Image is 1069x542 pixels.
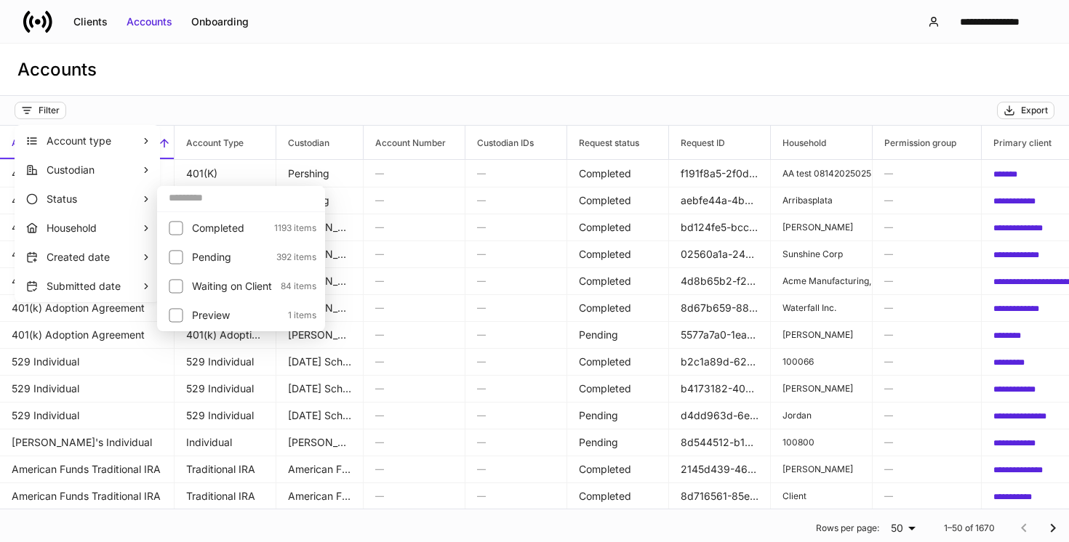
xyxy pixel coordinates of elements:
[47,221,141,235] p: Household
[47,134,141,148] p: Account type
[192,308,279,323] p: Preview
[268,251,316,263] p: 392 items
[272,280,316,292] p: 84 items
[279,310,316,321] p: 1 items
[192,221,265,235] p: Completed
[192,250,268,264] p: Pending
[47,250,141,264] p: Created date
[265,222,316,234] p: 1193 items
[47,279,141,294] p: Submitted date
[47,192,141,206] p: Status
[47,163,141,177] p: Custodian
[192,279,272,294] p: Waiting on Client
